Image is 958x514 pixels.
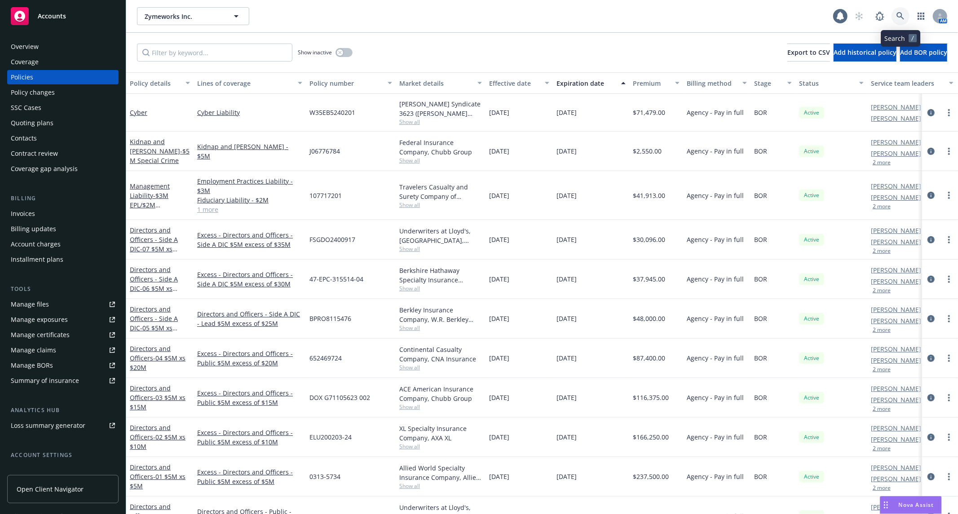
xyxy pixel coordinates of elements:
a: Contract review [7,146,119,161]
a: circleInformation [926,392,936,403]
span: Agency - Pay in full [687,432,744,442]
a: Overview [7,40,119,54]
a: Directors and Officers - Side A DIC [130,226,178,263]
span: Active [803,394,821,402]
button: 2 more [873,288,891,293]
span: BOR [754,432,767,442]
span: [DATE] [489,108,509,117]
span: Accounts [38,13,66,20]
a: Manage claims [7,343,119,357]
div: Coverage gap analysis [11,162,78,176]
span: - 07 $5M xs $35M [130,245,177,263]
button: Add BOR policy [900,44,947,62]
div: Policies [11,70,33,84]
a: Service team [7,463,119,478]
div: Manage certificates [11,328,70,342]
a: circleInformation [926,432,936,443]
div: Coverage [11,55,39,69]
a: Directors and Officers [130,423,185,451]
span: BOR [754,393,767,402]
div: Berkshire Hathaway Specialty Insurance Company, Berkshire Hathaway Specialty Insurance [399,266,482,285]
div: Policy details [130,79,180,88]
div: Stage [754,79,782,88]
a: Employment Practices Liability - $3M [197,176,302,195]
div: Policy number [309,79,382,88]
a: Directors and Officers [130,384,185,411]
span: Active [803,236,821,244]
span: Agency - Pay in full [687,353,744,363]
a: Kidnap and [PERSON_NAME] [130,137,190,165]
div: Travelers Casualty and Surety Company of America, Travelers Insurance [399,182,482,201]
button: Effective date [486,72,553,94]
div: Expiration date [556,79,616,88]
a: SSC Cases [7,101,119,115]
span: Show inactive [298,48,332,56]
div: Loss summary generator [11,418,85,433]
span: Agency - Pay in full [687,393,744,402]
a: Cyber [130,108,147,117]
div: Quoting plans [11,116,53,130]
a: [PERSON_NAME] [871,137,921,147]
span: Show all [399,324,482,332]
button: Lines of coverage [194,72,306,94]
div: Account charges [11,237,61,251]
a: [PERSON_NAME] [871,181,921,191]
span: $48,000.00 [633,314,665,323]
a: more [944,392,954,403]
span: Active [803,275,821,283]
a: Fiduciary Liability - $2M [197,195,302,205]
span: [DATE] [489,472,509,481]
span: - 04 $5M xs $20M [130,354,185,372]
span: [DATE] [489,353,509,363]
a: circleInformation [926,146,936,157]
button: 2 more [873,327,891,333]
button: Zymeworks Inc. [137,7,249,25]
div: [PERSON_NAME] Syndicate 3623 ([PERSON_NAME] [PERSON_NAME] Limited), [PERSON_NAME] Group [399,99,482,118]
span: Active [803,473,821,481]
span: Show all [399,118,482,126]
a: [PERSON_NAME] [871,344,921,354]
a: Invoices [7,206,119,221]
span: [DATE] [556,146,577,156]
span: ELU200203-24 [309,432,352,442]
span: Open Client Navigator [17,484,84,494]
span: [DATE] [556,393,577,402]
span: W35EB5240201 [309,108,355,117]
a: circleInformation [926,234,936,245]
div: Continental Casualty Company, CNA Insurance [399,345,482,364]
span: Active [803,354,821,362]
button: Service team leaders [867,72,957,94]
div: XL Specialty Insurance Company, AXA XL [399,424,482,443]
a: Excess - Directors and Officers - Public $5M excess of $10M [197,428,302,447]
span: BOR [754,353,767,363]
a: Directors and Officers - Side A DIC - Lead $5M excess of $25M [197,309,302,328]
button: Add historical policy [834,44,896,62]
span: [DATE] [556,314,577,323]
span: [DATE] [556,235,577,244]
span: - $5M Special Crime [130,147,190,165]
span: Agency - Pay in full [687,108,744,117]
a: Account charges [7,237,119,251]
div: SSC Cases [11,101,41,115]
span: [DATE] [489,314,509,323]
div: Tools [7,285,119,294]
a: [PERSON_NAME] [871,114,921,123]
div: Contacts [11,131,37,145]
span: Active [803,109,821,117]
div: Overview [11,40,39,54]
a: [PERSON_NAME] [871,149,921,158]
div: Berkley Insurance Company, W.R. Berkley Corporation [399,305,482,324]
span: $71,479.00 [633,108,665,117]
span: BOR [754,108,767,117]
a: Directors and Officers - Side A DIC [130,305,178,342]
div: Status [799,79,854,88]
span: Show all [399,201,482,209]
a: Directors and Officers [130,344,185,372]
span: BOR [754,314,767,323]
a: more [944,353,954,364]
span: Show all [399,403,482,411]
a: Coverage gap analysis [7,162,119,176]
span: Agency - Pay in full [687,146,744,156]
span: Active [803,147,821,155]
div: Effective date [489,79,539,88]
